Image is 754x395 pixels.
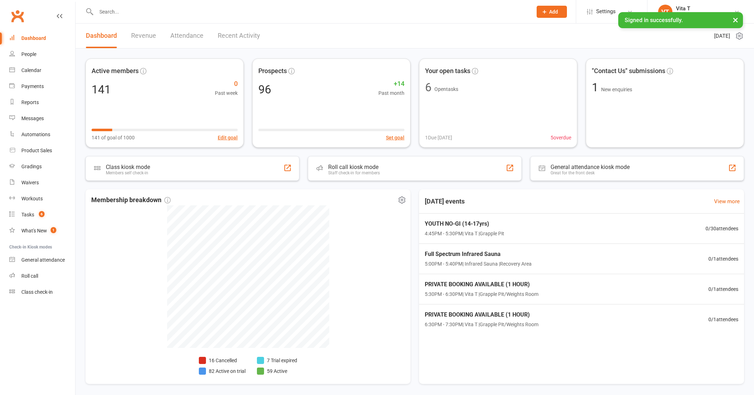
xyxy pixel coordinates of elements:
[708,316,738,323] span: 0 / 1 attendees
[425,219,504,229] span: YOUTH NO-GI (14-17yrs)
[425,66,470,76] span: Your open tasks
[21,257,65,263] div: General attendance
[729,12,742,27] button: ×
[551,164,630,170] div: General attendance kiosk mode
[328,170,380,175] div: Staff check-in for members
[21,51,36,57] div: People
[425,260,532,268] span: 5:00PM - 5:40PM | Infrared Sauna | Recovery Area
[9,78,75,94] a: Payments
[676,5,718,12] div: Vita T
[658,5,672,19] div: VT
[9,7,26,25] a: Clubworx
[425,134,452,142] span: 1 Due [DATE]
[51,227,56,233] span: 1
[21,273,38,279] div: Roll call
[9,62,75,78] a: Calendar
[21,83,44,89] div: Payments
[91,195,171,205] span: Membership breakdown
[714,32,730,40] span: [DATE]
[425,310,538,319] span: PRIVATE BOOKING AVAILABLE (1 HOUR)
[425,82,432,93] div: 6
[419,195,470,208] h3: [DATE] events
[328,164,380,170] div: Roll call kiosk mode
[9,159,75,175] a: Gradings
[21,99,39,105] div: Reports
[551,170,630,175] div: Great for the front desk
[425,250,532,259] span: Full Spectrum Infrared Sauna
[39,211,45,217] span: 6
[378,79,404,89] span: +14
[706,225,738,232] span: 0 / 30 attendees
[9,127,75,143] a: Automations
[537,6,567,18] button: Add
[592,81,601,94] span: 1
[199,356,246,364] li: 16 Cancelled
[258,84,271,95] div: 96
[9,191,75,207] a: Workouts
[106,164,150,170] div: Class kiosk mode
[9,223,75,239] a: What's New1
[708,255,738,263] span: 0 / 1 attendees
[21,116,44,121] div: Messages
[9,46,75,62] a: People
[9,284,75,300] a: Class kiosk mode
[21,164,42,169] div: Gradings
[386,134,404,142] button: Set goal
[549,9,558,15] span: Add
[601,87,632,92] span: New enquiries
[9,252,75,268] a: General attendance kiosk mode
[21,148,52,153] div: Product Sales
[676,12,718,18] div: Southpac Strength
[714,197,740,206] a: View more
[9,143,75,159] a: Product Sales
[257,367,297,375] li: 59 Active
[21,289,53,295] div: Class check-in
[592,66,665,76] span: "Contact Us" submissions
[9,268,75,284] a: Roll call
[92,66,139,76] span: Active members
[9,94,75,111] a: Reports
[21,67,41,73] div: Calendar
[425,230,504,237] span: 4:45PM - 5:30PM | Vita T | Grapple Pit
[218,24,260,48] a: Recent Activity
[215,79,238,89] span: 0
[92,84,111,95] div: 141
[551,134,571,142] span: 5 overdue
[596,4,616,20] span: Settings
[21,35,46,41] div: Dashboard
[9,30,75,46] a: Dashboard
[218,134,238,142] button: Edit goal
[257,356,297,364] li: 7 Trial expired
[199,367,246,375] li: 82 Active on trial
[92,134,135,142] span: 141 of goal of 1000
[21,228,47,234] div: What's New
[21,180,39,185] div: Waivers
[425,280,538,289] span: PRIVATE BOOKING AVAILABLE (1 HOUR)
[9,111,75,127] a: Messages
[258,66,287,76] span: Prospects
[86,24,117,48] a: Dashboard
[21,132,50,137] div: Automations
[106,170,150,175] div: Members self check-in
[9,207,75,223] a: Tasks 6
[170,24,203,48] a: Attendance
[21,196,43,201] div: Workouts
[9,175,75,191] a: Waivers
[425,320,538,328] span: 6:30PM - 7:30PM | Vita T | Grapple Pit/Weights Room
[94,7,527,17] input: Search...
[434,86,458,92] span: Open tasks
[378,89,404,97] span: Past month
[708,285,738,293] span: 0 / 1 attendees
[425,290,538,298] span: 5:30PM - 6:30PM | Vita T | Grapple Pit/Weights Room
[625,17,683,24] span: Signed in successfully.
[131,24,156,48] a: Revenue
[215,89,238,97] span: Past week
[21,212,34,217] div: Tasks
